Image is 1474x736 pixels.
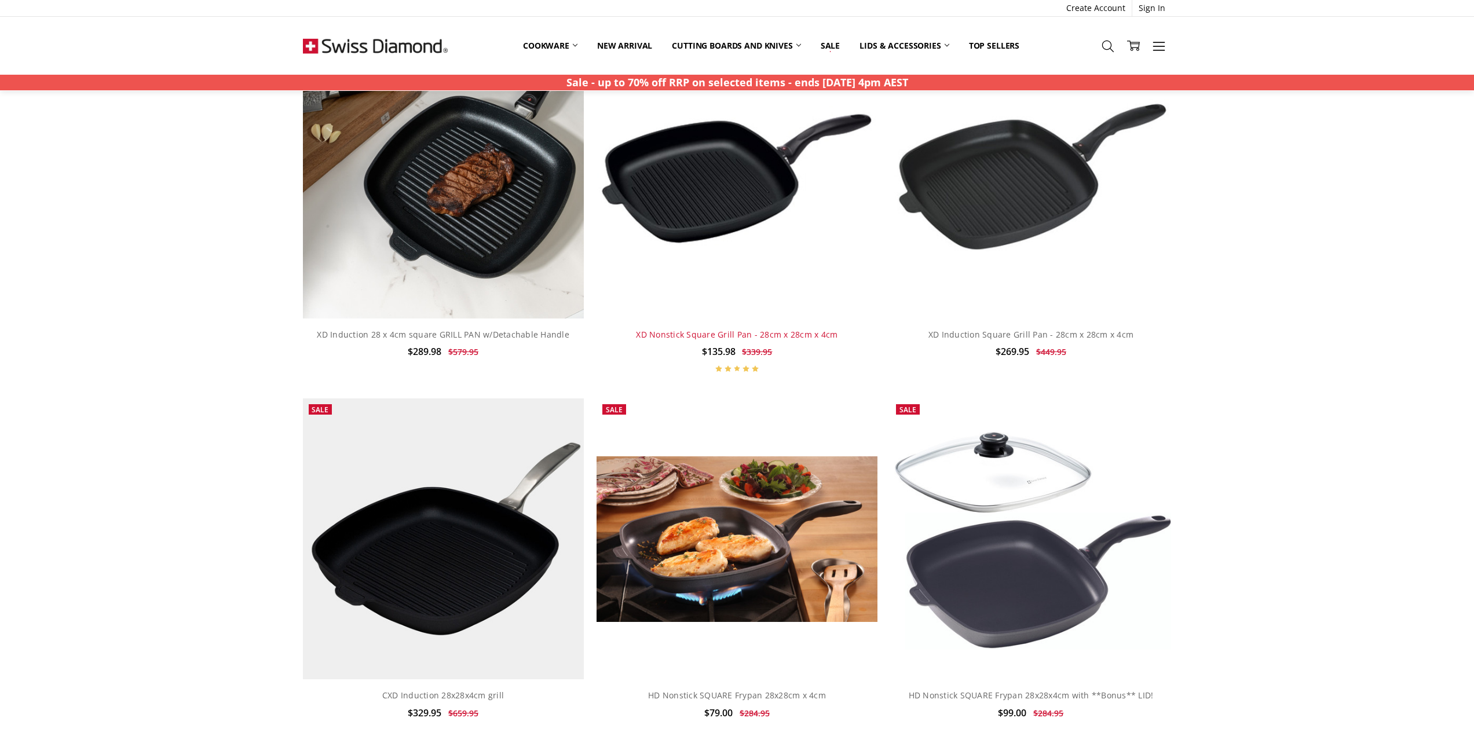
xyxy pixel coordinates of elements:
[448,346,478,357] span: $579.95
[317,329,569,340] a: XD Induction 28 x 4cm square GRILL PAN w/Detachable Handle
[566,75,908,89] strong: Sale - up to 70% off RRP on selected items - ends [DATE] 4pm AEST
[998,706,1026,719] span: $99.00
[909,690,1154,701] a: HD Nonstick SQUARE Frypan 28x28x4cm with **Bonus** LID!
[648,690,826,701] a: HD Nonstick SQUARE Frypan 28x28cm x 4cm
[1036,346,1066,357] span: $449.95
[606,405,623,415] span: Sale
[312,405,328,415] span: Sale
[662,33,811,58] a: Cutting boards and knives
[1033,708,1063,719] span: $284.95
[928,329,1133,340] a: XD Induction Square Grill Pan - 28cm x 28cm x 4cm
[303,17,448,75] img: Free Shipping On Every Order
[408,706,441,719] span: $329.95
[959,33,1029,58] a: Top Sellers
[740,708,770,719] span: $284.95
[303,37,584,318] img: XD Induction 28 x 4cm square GRILL PAN w/Detachable Handle
[742,346,772,357] span: $339.95
[890,99,1171,257] img: XD Induction Square Grill Pan - 28cm x 28cm x 4cm
[702,345,736,358] span: $135.98
[597,456,877,622] img: HD Nonstick SQUARE Frypan 28x28cm x 4cm
[996,345,1029,358] span: $269.95
[850,33,959,58] a: Lids & Accessories
[890,398,1171,679] a: HD Nonstick SQUARE Frypan 28x28x4cm with **Bonus** LID!
[597,398,877,679] a: HD Nonstick SQUARE Frypan 28x28cm x 4cm
[587,33,662,58] a: New arrival
[597,106,877,250] img: XD Nonstick Square Grill Pan - 28cm x 28cm x 4cm
[408,345,441,358] span: $289.98
[636,329,837,340] a: XD Nonstick Square Grill Pan - 28cm x 28cm x 4cm
[303,398,584,679] img: CXD Induction 28x28x4cm grill
[448,708,478,719] span: $659.95
[704,706,733,719] span: $79.00
[899,405,916,415] span: Sale
[890,37,1171,318] a: XD Induction Square Grill Pan - 28cm x 28cm x 4cm
[382,690,504,701] a: CXD Induction 28x28x4cm grill
[513,33,587,58] a: Cookware
[597,37,877,318] a: XD Nonstick Square Grill Pan - 28cm x 28cm x 4cm
[811,33,850,58] a: Sale
[890,428,1171,650] img: HD Nonstick SQUARE Frypan 28x28x4cm with **Bonus** LID!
